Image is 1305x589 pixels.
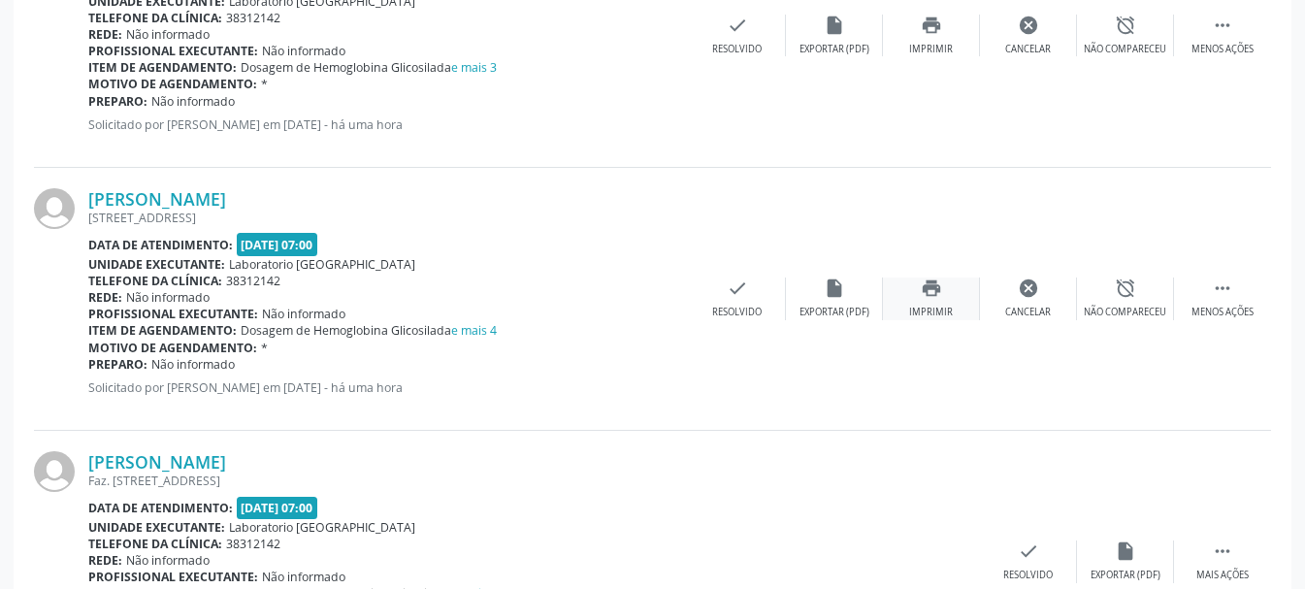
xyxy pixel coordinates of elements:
b: Rede: [88,26,122,43]
i: alarm_off [1115,15,1136,36]
i: print [921,278,942,299]
div: Mais ações [1196,569,1249,582]
b: Data de atendimento: [88,237,233,253]
span: 38312142 [226,536,280,552]
div: [STREET_ADDRESS] [88,210,689,226]
i: insert_drive_file [824,278,845,299]
span: [DATE] 07:00 [237,233,318,255]
i: insert_drive_file [824,15,845,36]
i: check [727,15,748,36]
div: Exportar (PDF) [799,43,869,56]
b: Telefone da clínica: [88,536,222,552]
span: 38312142 [226,273,280,289]
a: [PERSON_NAME] [88,188,226,210]
img: img [34,451,75,492]
div: Menos ações [1191,43,1254,56]
i: print [921,15,942,36]
b: Unidade executante: [88,256,225,273]
span: Não informado [126,552,210,569]
i: check [727,278,748,299]
i: cancel [1018,278,1039,299]
b: Rede: [88,289,122,306]
span: Dosagem de Hemoglobina Glicosilada [241,322,497,339]
div: Resolvido [1003,569,1053,582]
i:  [1212,278,1233,299]
b: Unidade executante: [88,519,225,536]
b: Data de atendimento: [88,500,233,516]
span: Não informado [126,26,210,43]
a: [PERSON_NAME] [88,451,226,473]
span: Laboratorio [GEOGRAPHIC_DATA] [229,519,415,536]
span: [DATE] 07:00 [237,497,318,519]
b: Rede: [88,552,122,569]
div: Não compareceu [1084,306,1166,319]
p: Solicitado por [PERSON_NAME] em [DATE] - há uma hora [88,116,689,133]
b: Profissional executante: [88,43,258,59]
b: Telefone da clínica: [88,10,222,26]
i: alarm_off [1115,278,1136,299]
span: Laboratorio [GEOGRAPHIC_DATA] [229,256,415,273]
span: Não informado [151,93,235,110]
span: 38312142 [226,10,280,26]
div: Cancelar [1005,43,1051,56]
b: Item de agendamento: [88,59,237,76]
b: Profissional executante: [88,306,258,322]
i:  [1212,540,1233,562]
div: Faz. [STREET_ADDRESS] [88,473,980,489]
div: Cancelar [1005,306,1051,319]
i:  [1212,15,1233,36]
span: Não informado [126,289,210,306]
img: img [34,188,75,229]
b: Profissional executante: [88,569,258,585]
div: Resolvido [712,306,762,319]
i: check [1018,540,1039,562]
div: Imprimir [909,306,953,319]
div: Menos ações [1191,306,1254,319]
div: Exportar (PDF) [1091,569,1160,582]
i: cancel [1018,15,1039,36]
div: Resolvido [712,43,762,56]
div: Exportar (PDF) [799,306,869,319]
a: e mais 3 [451,59,497,76]
span: Dosagem de Hemoglobina Glicosilada [241,59,497,76]
b: Preparo: [88,93,147,110]
div: Não compareceu [1084,43,1166,56]
span: Não informado [262,569,345,585]
p: Solicitado por [PERSON_NAME] em [DATE] - há uma hora [88,379,689,396]
b: Motivo de agendamento: [88,76,257,92]
span: Não informado [262,43,345,59]
b: Item de agendamento: [88,322,237,339]
div: Imprimir [909,43,953,56]
a: e mais 4 [451,322,497,339]
i: insert_drive_file [1115,540,1136,562]
span: Não informado [151,356,235,373]
b: Preparo: [88,356,147,373]
b: Telefone da clínica: [88,273,222,289]
b: Motivo de agendamento: [88,340,257,356]
span: Não informado [262,306,345,322]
